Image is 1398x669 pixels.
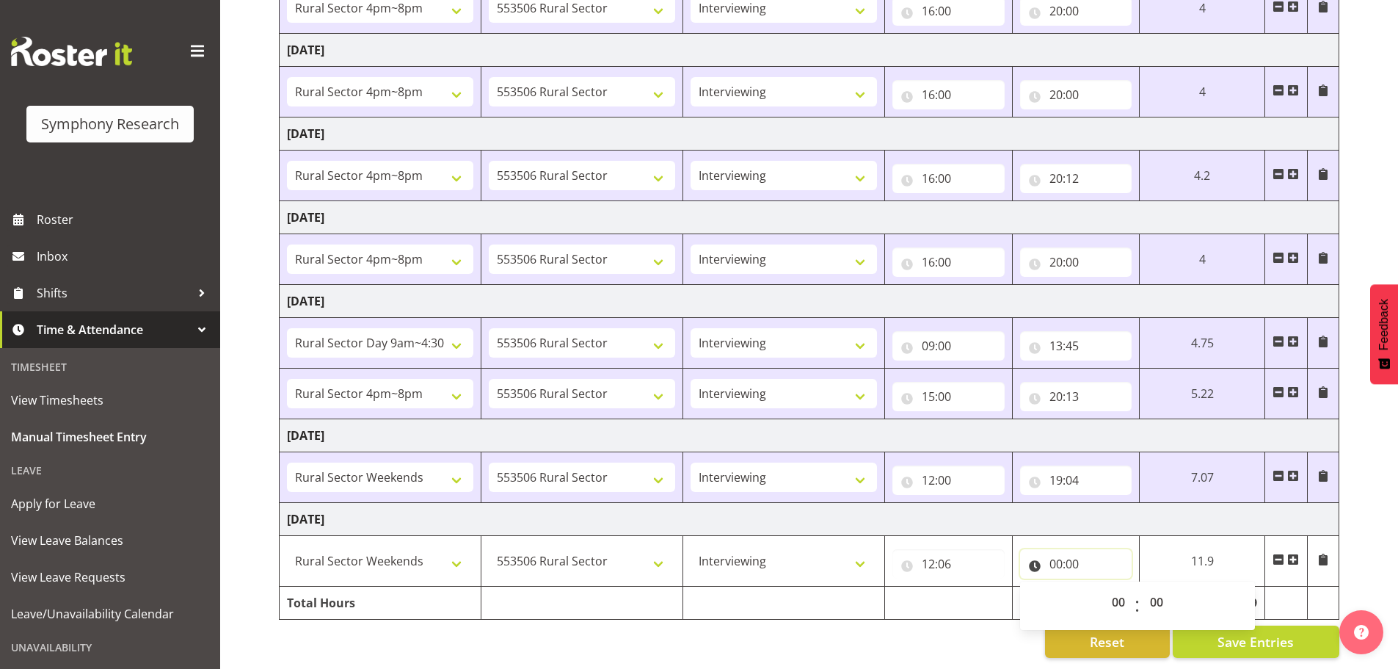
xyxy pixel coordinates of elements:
[280,201,1339,234] td: [DATE]
[1020,247,1132,277] input: Click to select...
[1045,626,1170,658] button: Reset
[280,117,1339,151] td: [DATE]
[280,419,1339,452] td: [DATE]
[4,522,216,559] a: View Leave Balances
[11,389,209,411] span: View Timesheets
[1140,536,1264,587] td: 11.9
[892,164,1005,193] input: Click to select...
[1020,466,1132,495] input: Click to select...
[11,529,209,552] span: View Leave Balances
[1020,80,1132,109] input: Click to select...
[37,319,191,341] span: Time & Attendance
[4,559,216,596] a: View Leave Requests
[892,382,1005,411] input: Click to select...
[37,245,213,267] span: Inbox
[4,632,216,662] div: Unavailability
[1140,452,1264,503] td: 7.07
[1173,626,1339,658] button: Save Entries
[4,419,216,455] a: Manual Timesheet Entry
[37,209,213,231] span: Roster
[11,566,209,588] span: View Leave Requests
[1140,318,1264,369] td: 4.75
[892,549,1005,579] input: Click to select...
[4,485,216,522] a: Apply for Leave
[1020,382,1132,411] input: Click to select...
[1140,234,1264,285] td: 4
[1140,369,1264,419] td: 5.22
[892,466,1005,495] input: Click to select...
[1020,549,1132,579] input: Click to select...
[1140,67,1264,117] td: 4
[280,587,481,620] td: Total Hours
[41,113,179,135] div: Symphony Research
[1020,164,1132,193] input: Click to select...
[4,596,216,632] a: Leave/Unavailability Calendar
[11,493,209,515] span: Apply for Leave
[280,34,1339,67] td: [DATE]
[11,603,209,625] span: Leave/Unavailability Calendar
[1135,587,1140,624] span: :
[1090,632,1124,651] span: Reset
[892,331,1005,361] input: Click to select...
[1217,632,1294,651] span: Save Entries
[11,37,132,66] img: Rosterit website logo
[4,455,216,485] div: Leave
[280,285,1339,318] td: [DATE]
[280,503,1339,536] td: [DATE]
[1140,151,1264,201] td: 4.2
[1370,284,1398,384] button: Feedback - Show survey
[1377,299,1391,350] span: Feedback
[4,382,216,419] a: View Timesheets
[4,352,216,382] div: Timesheet
[1354,625,1369,640] img: help-xxl-2.png
[1020,331,1132,361] input: Click to select...
[37,282,191,304] span: Shifts
[11,426,209,448] span: Manual Timesheet Entry
[892,80,1005,109] input: Click to select...
[892,247,1005,277] input: Click to select...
